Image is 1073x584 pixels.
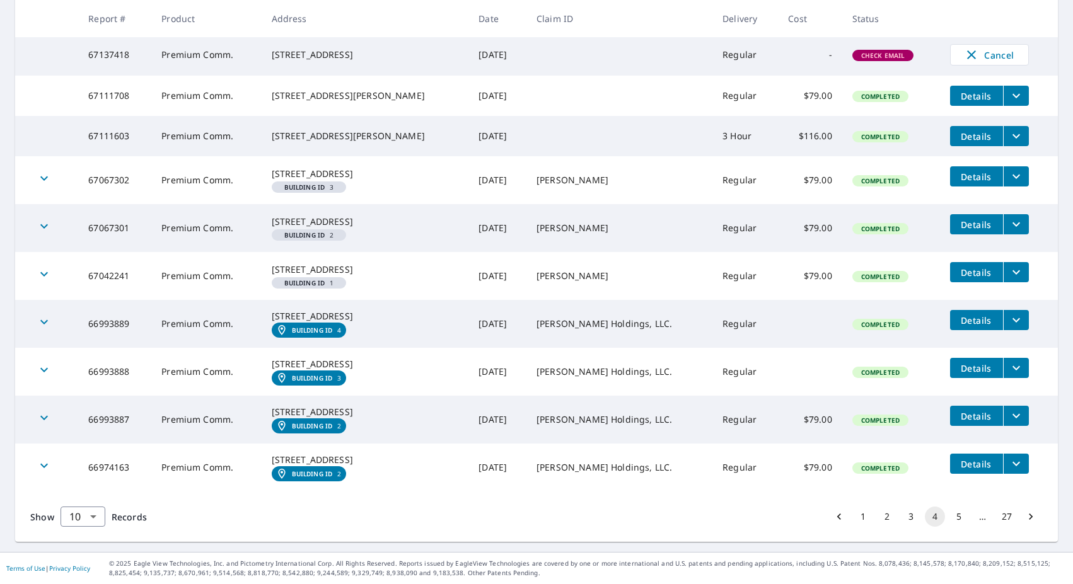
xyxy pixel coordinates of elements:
[925,507,945,527] button: page 4
[272,263,459,276] div: [STREET_ADDRESS]
[151,444,261,491] td: Premium Comm.
[284,232,325,238] em: Building ID
[712,300,778,348] td: Regular
[853,507,873,527] button: Go to page 1
[78,396,151,444] td: 66993887
[712,34,778,76] td: Regular
[526,204,712,252] td: [PERSON_NAME]
[778,34,842,76] td: -
[78,252,151,300] td: 67042241
[877,507,897,527] button: Go to page 2
[854,132,907,141] span: Completed
[468,348,526,396] td: [DATE]
[6,564,90,572] p: |
[277,232,342,238] span: 2
[854,92,907,101] span: Completed
[292,326,333,334] em: Building ID
[712,444,778,491] td: Regular
[712,348,778,396] td: Regular
[950,214,1003,234] button: detailsBtn-67067301
[950,262,1003,282] button: detailsBtn-67042241
[854,224,907,233] span: Completed
[778,116,842,156] td: $116.00
[468,156,526,204] td: [DATE]
[778,396,842,444] td: $79.00
[963,47,1016,62] span: Cancel
[272,406,459,418] div: [STREET_ADDRESS]
[950,126,1003,146] button: detailsBtn-67111603
[151,156,261,204] td: Premium Comm.
[292,470,333,478] em: Building ID
[468,252,526,300] td: [DATE]
[468,76,526,116] td: [DATE]
[778,76,842,116] td: $79.00
[949,507,969,527] button: Go to page 5
[272,49,459,61] div: [STREET_ADDRESS]
[1003,454,1029,474] button: filesDropdownBtn-66974163
[61,499,105,534] div: 10
[151,348,261,396] td: Premium Comm.
[958,410,995,422] span: Details
[854,320,907,329] span: Completed
[78,204,151,252] td: 67067301
[526,444,712,491] td: [PERSON_NAME] Holdings, LLC.
[526,300,712,348] td: [PERSON_NAME] Holdings, LLC.
[958,171,995,183] span: Details
[272,168,459,180] div: [STREET_ADDRESS]
[778,156,842,204] td: $79.00
[468,444,526,491] td: [DATE]
[958,266,995,278] span: Details
[778,444,842,491] td: $79.00
[78,348,151,396] td: 66993888
[958,90,995,102] span: Details
[468,204,526,252] td: [DATE]
[712,116,778,156] td: 3 Hour
[151,252,261,300] td: Premium Comm.
[901,507,921,527] button: Go to page 3
[151,396,261,444] td: Premium Comm.
[272,310,459,323] div: [STREET_ADDRESS]
[1003,262,1029,282] button: filesDropdownBtn-67042241
[854,416,907,425] span: Completed
[526,252,712,300] td: [PERSON_NAME]
[78,76,151,116] td: 67111708
[854,464,907,472] span: Completed
[272,215,459,228] div: [STREET_ADDRESS]
[78,116,151,156] td: 67111603
[78,444,151,491] td: 66974163
[272,454,459,466] div: [STREET_ADDRESS]
[1003,406,1029,426] button: filesDropdownBtn-66993887
[526,396,712,444] td: [PERSON_NAME] Holdings, LLC.
[1003,358,1029,378] button: filesDropdownBtn-66993888
[973,510,993,523] div: …
[277,280,342,286] span: 1
[827,507,1043,527] nav: pagination navigation
[526,156,712,204] td: [PERSON_NAME]
[272,358,459,370] div: [STREET_ADDRESS]
[109,559,1067,578] p: © 2025 Eagle View Technologies, Inc. and Pictometry International Corp. All Rights Reserved. Repo...
[854,51,913,60] span: Check Email
[950,44,1029,66] button: Cancel
[712,76,778,116] td: Regular
[1003,126,1029,146] button: filesDropdownBtn-67111603
[950,358,1003,378] button: detailsBtn-66993888
[468,300,526,348] td: [DATE]
[1003,86,1029,106] button: filesDropdownBtn-67111708
[49,564,90,573] a: Privacy Policy
[78,156,151,204] td: 67067302
[997,507,1017,527] button: Go to page 27
[272,466,347,481] a: Building ID2
[284,184,325,190] em: Building ID
[151,116,261,156] td: Premium Comm.
[78,34,151,76] td: 67137418
[61,507,105,527] div: Show 10 records
[958,219,995,231] span: Details
[1003,214,1029,234] button: filesDropdownBtn-67067301
[292,374,333,382] em: Building ID
[950,310,1003,330] button: detailsBtn-66993889
[284,280,325,286] em: Building ID
[958,314,995,326] span: Details
[958,362,995,374] span: Details
[854,272,907,281] span: Completed
[468,396,526,444] td: [DATE]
